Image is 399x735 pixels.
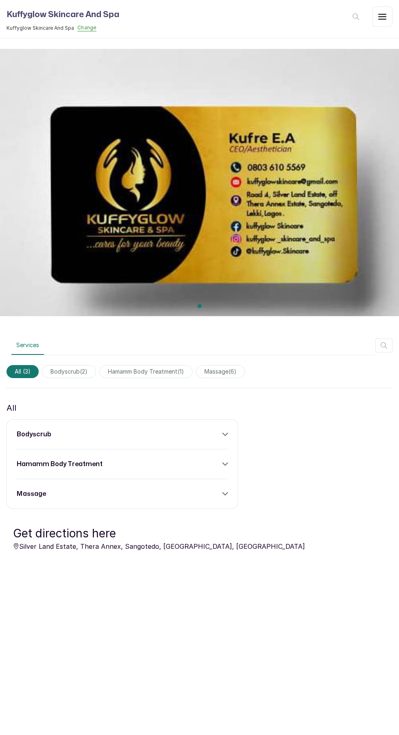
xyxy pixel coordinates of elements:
p: Silver Land Estate, Thera Annex, Sangotedo, [GEOGRAPHIC_DATA], [GEOGRAPHIC_DATA] [13,541,386,551]
p: Get directions here [13,525,386,541]
span: All (3) [7,365,39,378]
h1: Kuffyglow Skincare And Spa [7,25,119,38]
span: bodyscrub(2) [42,365,96,378]
img: business logo [7,7,39,24]
button: Services [11,336,44,355]
button: Change [77,42,96,48]
p: All [7,401,16,414]
h3: massage [17,489,46,499]
span: massage(6) [196,365,245,378]
span: Kuffyglow Skincare And Spa [7,42,74,48]
h3: hamamm body treatment [17,459,103,469]
span: hamamm body treatment(1) [99,365,193,378]
button: Kuffyglow Skincare And SpaChange [7,42,119,48]
h3: bodyscrub [17,429,51,439]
